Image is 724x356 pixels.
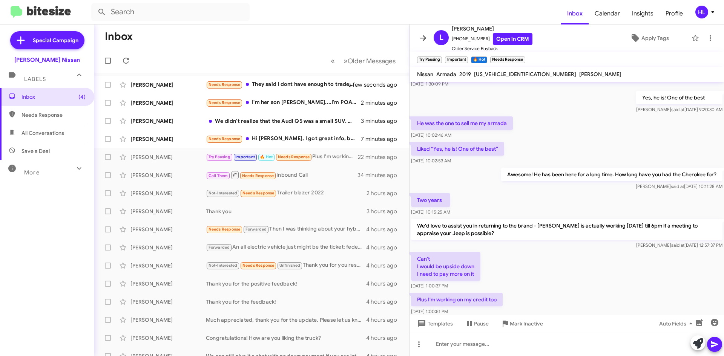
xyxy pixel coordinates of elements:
div: [PERSON_NAME] [130,117,206,125]
span: Mark Inactive [510,317,543,330]
span: Apply Tags [641,31,669,45]
span: Labels [24,76,46,83]
div: Plus I'm working on my credit too [206,153,358,161]
span: [PERSON_NAME] [579,71,621,78]
div: 3 hours ago [367,208,403,215]
span: Older Service Buyback [452,45,532,52]
div: [PERSON_NAME] [130,280,206,287]
button: Next [339,53,400,69]
a: Special Campaign [10,31,84,49]
span: said at [671,183,684,189]
span: Needs Response [278,154,310,159]
div: [PERSON_NAME] [130,262,206,269]
span: [DATE] 10:02:53 AM [411,158,451,163]
span: « [331,56,335,66]
div: Then I was thinking about your hybrid you know tell your Toyotas got a hybrid Corolla hybrid for ... [206,225,366,234]
button: Apply Tags [610,31,688,45]
div: Inbound Call [206,170,358,180]
small: Important [445,57,468,63]
span: [DATE] 1:00:51 PM [411,309,448,314]
span: Older Messages [348,57,396,65]
p: Can't I would be upside down I need to pay more on it [411,252,480,281]
div: [PERSON_NAME] [130,189,206,197]
span: Nissan [417,71,433,78]
span: Armada [436,71,456,78]
p: We'd love to assist you in returning to the brand - [PERSON_NAME] is actually working [DATE] till... [411,219,722,240]
div: 4 hours ago [366,244,403,251]
button: Auto Fields [653,317,701,330]
button: Mark Inactive [495,317,549,330]
span: [PERSON_NAME] [DATE] 9:20:30 AM [636,107,722,112]
span: More [24,169,40,176]
span: (4) [78,93,86,101]
p: Liked “Yes, he is! One of the best” [411,142,504,156]
div: I'm her son [PERSON_NAME]....I'm POA & I was wondering if you interested in [DATE] kicks.....exce... [206,98,361,107]
div: [PERSON_NAME] Nissan [14,56,80,64]
input: Search [91,3,250,21]
span: [DATE] 1:30:09 PM [411,81,448,87]
div: 22 minutes ago [358,153,403,161]
div: Hi [PERSON_NAME], I got great info, but I don't think the price point will work [206,134,361,143]
span: Needs Response [209,136,241,141]
div: [PERSON_NAME] [130,135,206,143]
span: [DATE] 10:02:46 AM [411,132,451,138]
button: Templates [410,317,459,330]
div: 3 minutes ago [361,117,403,125]
span: Needs Response [242,173,274,178]
button: HL [689,6,716,18]
span: [DATE] 10:15:25 AM [411,209,450,215]
div: 2 hours ago [367,189,403,197]
span: Forwarded [207,244,232,251]
p: He was the one to sell me my armada [411,116,513,130]
span: All Conversations [21,129,64,137]
div: [PERSON_NAME] [130,153,206,161]
span: Needs Response [21,111,86,119]
div: [PERSON_NAME] [130,171,206,179]
span: Inbox [21,93,86,101]
div: Thank you for you response, and thank you for your business! [206,261,366,270]
span: Calendar [589,3,626,24]
div: [PERSON_NAME] [130,99,206,107]
div: Thank you for the positive feedback! [206,280,366,287]
span: Inbox [561,3,589,24]
span: Needs Response [209,227,241,232]
small: Needs Response [490,57,525,63]
p: Plus I'm working on my credit too [411,293,503,306]
span: [PERSON_NAME] [452,24,532,33]
div: 7 minutes ago [361,135,403,143]
div: 4 hours ago [366,262,403,269]
div: [PERSON_NAME] [130,316,206,324]
span: Auto Fields [659,317,695,330]
p: Awesome! He has been here for a long time. How long have you had the Cherokee for? [501,168,722,181]
span: [PERSON_NAME] [DATE] 10:11:28 AM [636,183,722,189]
div: Thank you [206,208,367,215]
div: 2 minutes ago [361,99,403,107]
div: 4 hours ago [366,316,403,324]
div: 4 hours ago [366,280,403,287]
nav: Page navigation example [327,53,400,69]
span: 🔥 Hot [260,154,273,159]
span: Needs Response [242,191,275,196]
span: Call Them [209,173,228,178]
button: Previous [326,53,339,69]
div: An all electric vehicle just might be the ticket; federal tax credit ends this month and I think ... [206,243,366,252]
span: Not-Interested [209,263,238,268]
span: [US_VEHICLE_IDENTIFICATION_NUMBER] [474,71,576,78]
div: HL [695,6,708,18]
span: » [344,56,348,66]
div: [PERSON_NAME] [130,226,206,233]
button: Pause [459,317,495,330]
span: said at [671,107,684,112]
span: Save a Deal [21,147,50,155]
div: 34 minutes ago [358,171,403,179]
div: 4 hours ago [366,226,403,233]
span: Important [235,154,255,159]
div: Trailer blazer 2022 [206,189,367,197]
div: [PERSON_NAME] [130,334,206,342]
div: 4 hours ago [366,298,403,306]
p: Two years [411,193,450,207]
div: Congratulations! How are you liking the truck? [206,334,366,342]
span: Not-Interested [209,191,238,196]
div: a few seconds ago [358,81,403,89]
span: Special Campaign [33,37,78,44]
